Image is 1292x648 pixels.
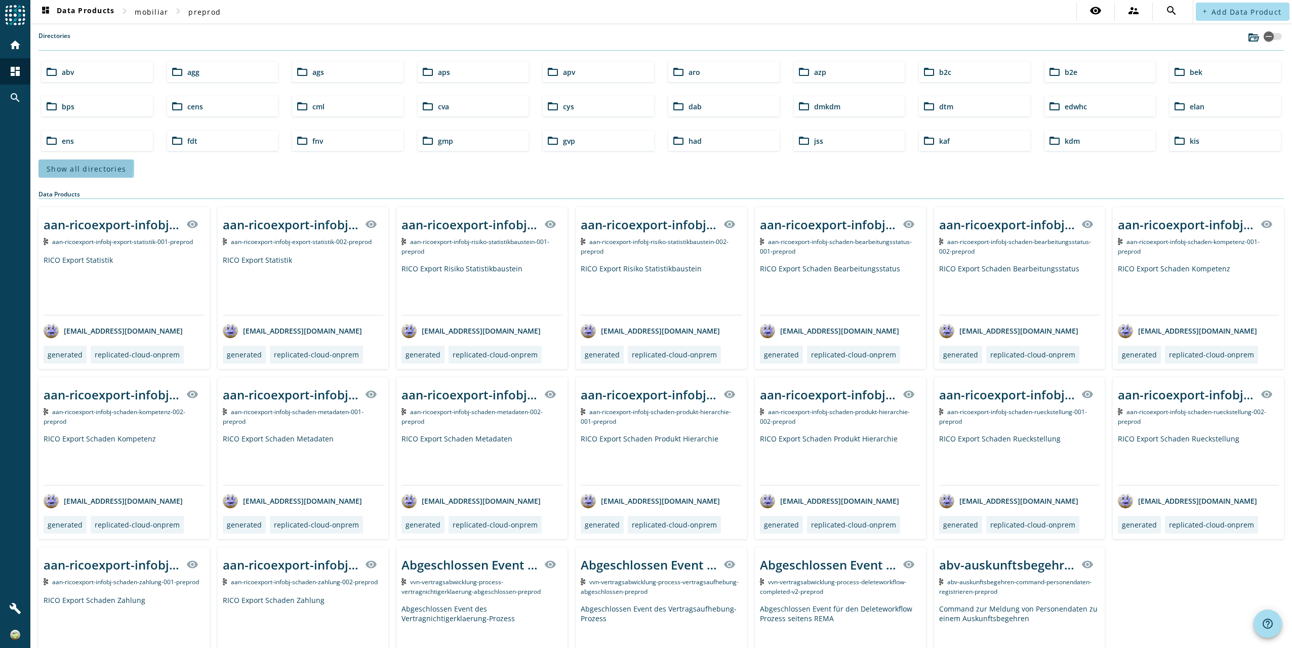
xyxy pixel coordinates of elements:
[764,520,799,530] div: generated
[47,164,126,174] span: Show all directories
[764,350,799,359] div: generated
[1174,66,1186,78] mat-icon: folder_open
[1065,136,1080,146] span: kdm
[5,5,25,25] img: spoud-logo.svg
[44,578,48,585] img: Kafka Topic: aan-ricoexport-infobj-schaden-zahlung-001-preprod
[1190,67,1202,77] span: bek
[171,66,183,78] mat-icon: folder_open
[1169,520,1254,530] div: replicated-cloud-onprem
[563,136,575,146] span: gvp
[438,67,450,77] span: aps
[52,578,199,586] span: Kafka Topic: aan-ricoexport-infobj-schaden-zahlung-001-preprod
[923,135,935,147] mat-icon: folder_open
[943,520,978,530] div: generated
[223,323,362,338] div: [EMAIL_ADDRESS][DOMAIN_NAME]
[672,135,684,147] mat-icon: folder_open
[760,408,764,415] img: Kafka Topic: aan-ricoexport-infobj-schaden-produkt-hierarchie-002-preprod
[401,238,406,245] img: Kafka Topic: aan-ricoexport-infobj-risiko-statistikbaustein-001-preprod
[903,558,915,571] mat-icon: visibility
[1118,264,1279,315] div: RICO Export Schaden Kompetenz
[44,255,205,315] div: RICO Export Statistik
[1118,323,1257,338] div: [EMAIL_ADDRESS][DOMAIN_NAME]
[760,493,899,508] div: [EMAIL_ADDRESS][DOMAIN_NAME]
[1118,493,1257,508] div: [EMAIL_ADDRESS][DOMAIN_NAME]
[811,350,896,359] div: replicated-cloud-onprem
[581,408,585,415] img: Kafka Topic: aan-ricoexport-infobj-schaden-produkt-hierarchie-001-preprod
[186,388,198,400] mat-icon: visibility
[939,136,950,146] span: kaf
[1262,618,1274,630] mat-icon: help_outline
[223,255,384,315] div: RICO Export Statistik
[1118,408,1122,415] img: Kafka Topic: aan-ricoexport-infobj-schaden-rueckstellung-002-preprod
[39,6,52,18] mat-icon: dashboard
[814,102,840,111] span: dmkdm
[312,136,323,146] span: fnv
[48,350,83,359] div: generated
[1169,350,1254,359] div: replicated-cloud-onprem
[401,578,406,585] img: Kafka Topic: vvn-vertragsabwicklung-process-vertragnichtigerklaerung-abgeschlossen-preprod
[38,159,134,178] button: Show all directories
[903,218,915,230] mat-icon: visibility
[171,100,183,112] mat-icon: folder_open
[401,556,538,573] div: Abgeschlossen Event des Vertragnichtigerklaerung-Prozess
[547,66,559,78] mat-icon: folder_open
[798,135,810,147] mat-icon: folder_open
[223,216,359,233] div: aan-ricoexport-infobj-export-statistik-002-_stage_
[365,388,377,400] mat-icon: visibility
[187,102,203,111] span: cens
[581,264,742,315] div: RICO Export Risiko Statistikbaustein
[581,434,742,485] div: RICO Export Schaden Produkt Hierarchie
[296,135,308,147] mat-icon: folder_open
[811,520,896,530] div: replicated-cloud-onprem
[223,238,227,245] img: Kafka Topic: aan-ricoexport-infobj-export-statistik-002-preprod
[1261,218,1273,230] mat-icon: visibility
[581,493,720,508] div: [EMAIL_ADDRESS][DOMAIN_NAME]
[223,408,227,415] img: Kafka Topic: aan-ricoexport-infobj-schaden-metadaten-001-preprod
[672,66,684,78] mat-icon: folder_open
[1065,67,1077,77] span: b2e
[1118,238,1122,245] img: Kafka Topic: aan-ricoexport-infobj-schaden-kompetenz-001-preprod
[274,520,359,530] div: replicated-cloud-onprem
[581,408,731,426] span: Kafka Topic: aan-ricoexport-infobj-schaden-produkt-hierarchie-001-preprod
[118,5,131,17] mat-icon: chevron_right
[1202,9,1207,14] mat-icon: add
[223,493,238,508] img: avatar
[814,67,826,77] span: azp
[312,102,325,111] span: cml
[401,578,541,596] span: Kafka Topic: vvn-vertragsabwicklung-process-vertragnichtigerklaerung-abgeschlossen-preprod
[939,578,1092,596] span: Kafka Topic: abv-auskunftsbegehren-command-personendaten-registrieren-preprod
[46,66,58,78] mat-icon: folder_open
[760,434,921,485] div: RICO Export Schaden Produkt Hierarchie
[95,520,180,530] div: replicated-cloud-onprem
[296,66,308,78] mat-icon: folder_open
[798,100,810,112] mat-icon: folder_open
[939,323,954,338] img: avatar
[939,408,1087,426] span: Kafka Topic: aan-ricoexport-infobj-schaden-rueckstellung-001-preprod
[1261,388,1273,400] mat-icon: visibility
[187,136,197,146] span: fdt
[401,434,562,485] div: RICO Export Schaden Metadaten
[365,218,377,230] mat-icon: visibility
[406,520,440,530] div: generated
[44,216,180,233] div: aan-ricoexport-infobj-export-statistik-001-_stage_
[760,264,921,315] div: RICO Export Schaden Bearbeitungsstatus
[581,578,585,585] img: Kafka Topic: vvn-vertragsabwicklung-process-vertragsaufhebung-abgeschlossen-preprod
[990,520,1075,530] div: replicated-cloud-onprem
[44,323,59,338] img: avatar
[35,3,118,21] button: Data Products
[1174,135,1186,147] mat-icon: folder_open
[44,434,205,485] div: RICO Export Schaden Kompetenz
[401,323,417,338] img: avatar
[581,386,717,403] div: aan-ricoexport-infobj-schaden-produkt-hierarchie-001-_stage_
[223,578,227,585] img: Kafka Topic: aan-ricoexport-infobj-schaden-zahlung-002-preprod
[672,100,684,112] mat-icon: folder_open
[48,520,83,530] div: generated
[723,388,736,400] mat-icon: visibility
[760,386,897,403] div: aan-ricoexport-infobj-schaden-produkt-hierarchie-002-_stage_
[943,350,978,359] div: generated
[422,66,434,78] mat-icon: folder_open
[9,602,21,615] mat-icon: build
[1122,350,1157,359] div: generated
[1081,388,1094,400] mat-icon: visibility
[723,218,736,230] mat-icon: visibility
